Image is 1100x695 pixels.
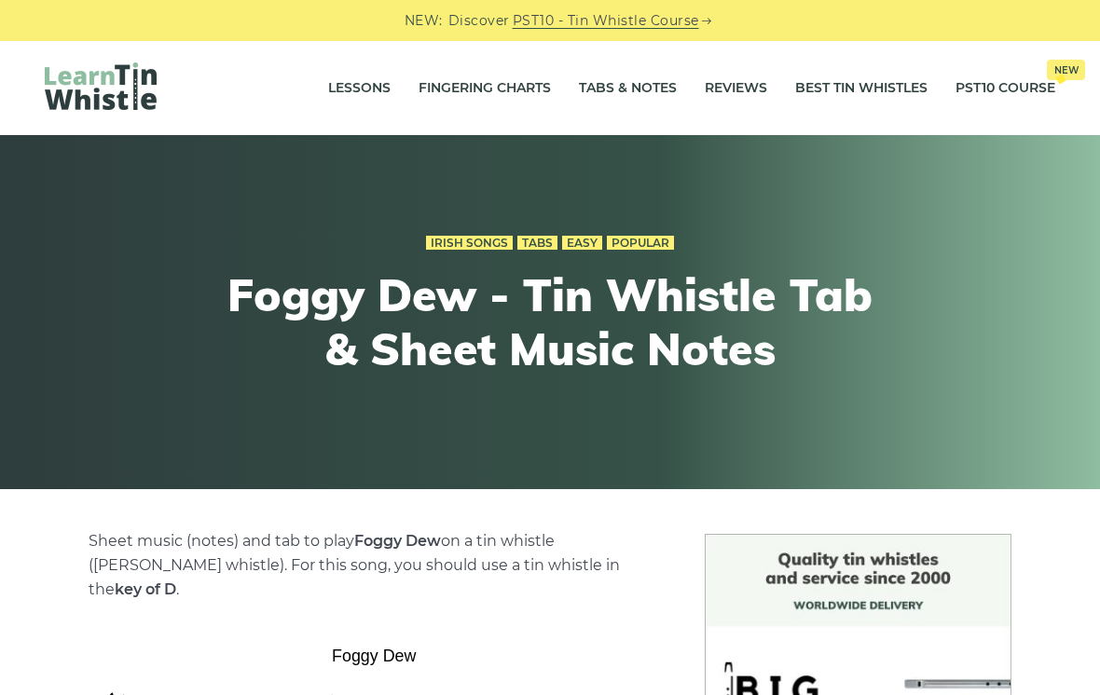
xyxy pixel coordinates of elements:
h1: Foggy Dew - Tin Whistle Tab & Sheet Music Notes [207,268,893,375]
p: Sheet music (notes) and tab to play on a tin whistle ([PERSON_NAME] whistle). For this song, you ... [89,529,659,602]
img: LearnTinWhistle.com [45,62,157,110]
a: PST10 CourseNew [956,65,1055,112]
a: Best Tin Whistles [795,65,928,112]
a: Tabs & Notes [579,65,677,112]
a: Tabs [517,236,557,251]
strong: Foggy Dew [354,532,441,550]
a: Fingering Charts [419,65,551,112]
a: Easy [562,236,602,251]
a: Lessons [328,65,391,112]
span: New [1047,60,1085,80]
a: Irish Songs [426,236,513,251]
strong: key of D [115,580,176,598]
a: Reviews [705,65,767,112]
a: Popular [607,236,674,251]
